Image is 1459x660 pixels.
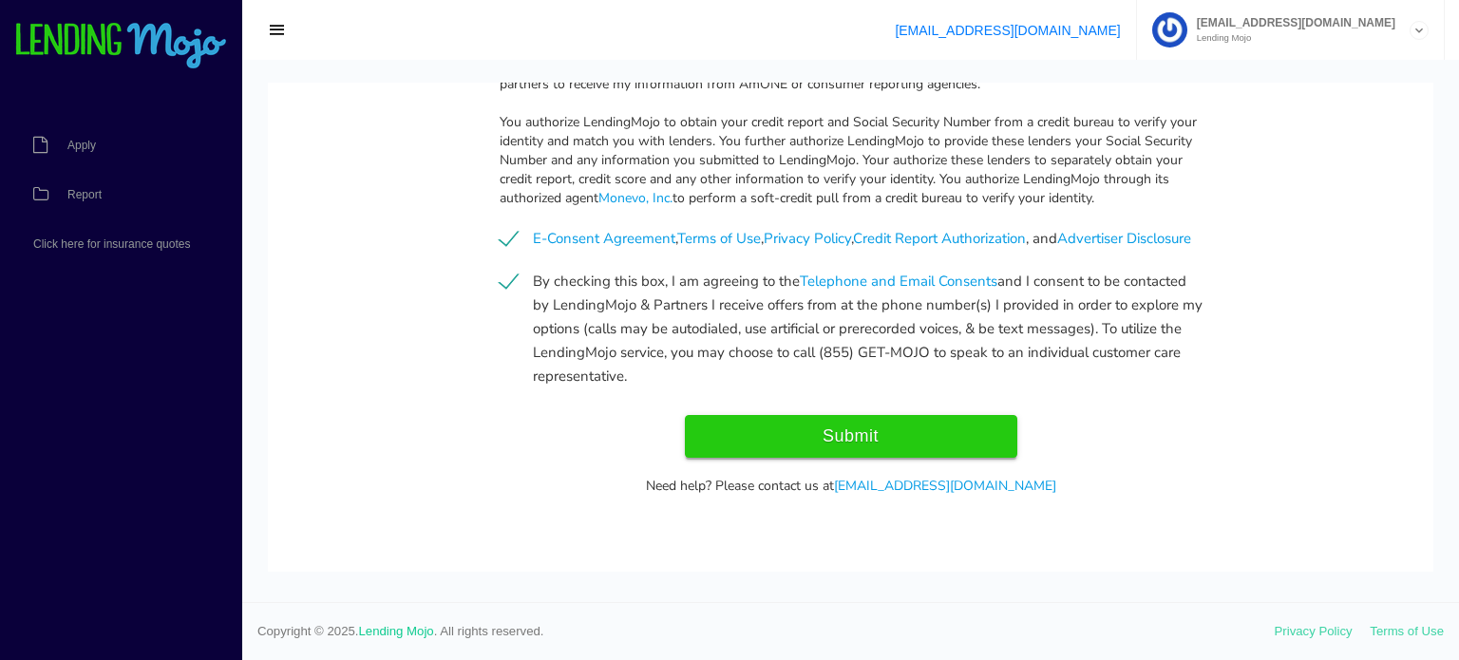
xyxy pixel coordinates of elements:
span: Report [67,189,102,200]
span: Click here for insurance quotes [33,238,190,250]
a: Monevo, Inc. [331,106,405,124]
a: [EMAIL_ADDRESS][DOMAIN_NAME] [566,394,788,412]
small: Lending Mojo [1187,33,1395,43]
div: You authorize LendingMojo to obtain your credit report and Social Security Number from a credit b... [232,30,935,125]
span: [EMAIL_ADDRESS][DOMAIN_NAME] [1187,17,1395,28]
a: Terms of Use [1370,624,1444,638]
a: Privacy Policy [496,146,583,165]
img: Profile image [1152,12,1187,47]
a: Terms of Use [409,146,493,165]
span: Apply [67,140,96,151]
a: Lending Mojo [359,624,434,638]
div: Need help? Please contact us at [218,394,949,413]
input: Submit [417,332,749,375]
span: , , , , and [232,144,923,168]
a: Advertiser Disclosure [789,146,923,165]
a: Credit Report Authorization [585,146,758,165]
span: Copyright © 2025. . All rights reserved. [257,622,1275,641]
a: Telephone and Email Consents [532,189,729,208]
img: logo-small.png [14,23,228,70]
a: E-Consent Agreement [265,146,407,165]
a: [EMAIL_ADDRESS][DOMAIN_NAME] [895,23,1120,38]
a: Privacy Policy [1275,624,1353,638]
span: By checking this box, I am agreeing to the and I consent to be contacted by LendingMojo & Partner... [232,187,935,211]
